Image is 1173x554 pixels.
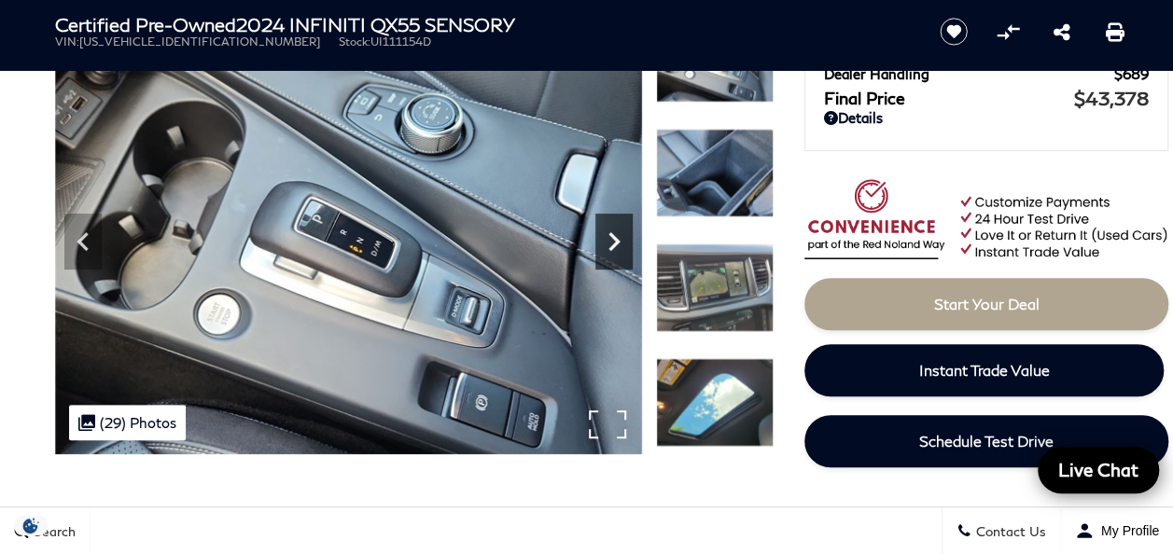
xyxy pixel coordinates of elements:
a: Final Price $43,378 [824,87,1149,109]
img: Certified Used 2024 Slate Gray INFINITI SENSORY image 21 [656,358,774,447]
span: $689 [1114,65,1149,82]
span: [US_VEHICLE_IDENTIFICATION_NUMBER] [79,35,320,48]
span: Contact Us [971,523,1046,539]
button: Compare Vehicle [994,18,1022,46]
span: My Profile [1094,523,1159,538]
img: Certified Used 2024 Slate Gray INFINITI SENSORY image 20 [656,243,774,332]
div: (29) Photos [69,405,186,440]
span: Instant Trade Value [919,361,1050,379]
a: Dealer Handling $689 [824,65,1149,82]
img: Opt-Out Icon [9,516,52,535]
img: Certified Used 2024 Slate Gray INFINITI SENSORY image 19 [656,129,774,217]
a: Schedule Test Drive [804,415,1168,467]
img: Certified Used 2024 Slate Gray INFINITI SENSORY image 18 [55,14,642,454]
span: Live Chat [1049,458,1148,481]
div: Previous [64,214,102,270]
span: UI111154D [370,35,431,48]
a: Share this Certified Pre-Owned 2024 INFINITI QX55 SENSORY [1053,21,1069,43]
strong: Certified Pre-Owned [55,13,236,35]
span: Stock: [339,35,370,48]
div: Next [595,214,633,270]
section: Click to Open Cookie Consent Modal [9,516,52,535]
span: Search [29,523,76,539]
button: Save vehicle [933,17,974,47]
a: Print this Certified Pre-Owned 2024 INFINITI QX55 SENSORY [1106,21,1124,43]
span: Dealer Handling [824,65,1114,82]
a: Details [824,109,1149,126]
span: Start Your Deal [934,295,1040,312]
span: Final Price [824,88,1074,108]
button: Open user profile menu [1061,507,1173,554]
span: VIN: [55,35,79,48]
a: Live Chat [1038,447,1159,493]
a: Start Your Deal [804,278,1168,330]
a: Instant Trade Value [804,344,1164,396]
span: $43,378 [1074,87,1149,109]
span: Schedule Test Drive [919,432,1054,450]
h1: 2024 INFINITI QX55 SENSORY [55,14,909,35]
